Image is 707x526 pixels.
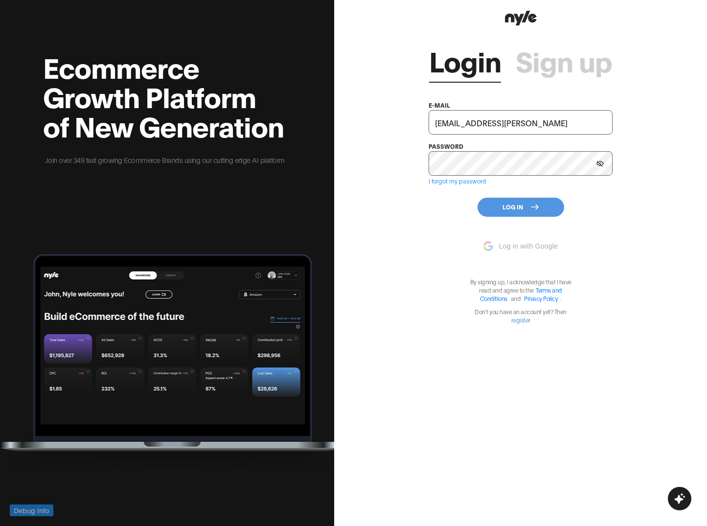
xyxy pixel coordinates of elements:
[524,295,558,302] a: Privacy Policy
[429,142,463,150] label: password
[511,316,530,323] a: register
[478,236,564,256] button: Log in with Google
[464,307,577,324] p: Don't you have an account yet? Then
[43,155,286,165] p: Join over 349 fast growing Ecommerce Brands using our cutting edge AI platform
[478,198,564,217] button: Log In
[429,46,501,75] a: Login
[516,46,612,75] a: Sign up
[14,505,49,516] span: Debug Info
[464,277,577,302] p: By signing up, I acknowledge that I have read and agree to the .
[10,504,53,516] button: Debug Info
[429,101,450,109] label: e-mail
[43,52,286,140] h2: Ecommerce Growth Platform of New Generation
[429,177,486,184] a: I forgot my password
[499,241,558,252] span: Log in with Google
[508,295,524,302] span: and
[480,286,562,302] a: Terms and Conditions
